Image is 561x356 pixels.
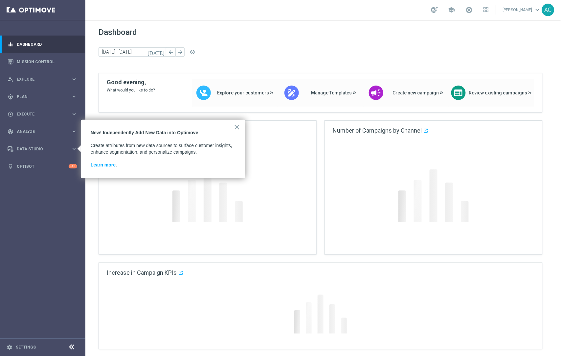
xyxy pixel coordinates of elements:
[8,76,13,82] i: person_search
[17,36,77,53] a: Dashboard
[8,41,13,47] i: equalizer
[116,162,117,167] span: .
[71,146,77,152] i: keyboard_arrow_right
[69,164,77,168] div: +10
[17,77,71,81] span: Explore
[502,5,542,15] a: [PERSON_NAME]
[17,158,69,175] a: Optibot
[17,147,71,151] span: Data Studio
[8,111,13,117] i: play_circle_outline
[8,129,13,135] i: track_changes
[17,130,71,134] span: Analyze
[91,162,116,167] a: Learn more
[71,76,77,82] i: keyboard_arrow_right
[542,4,554,16] div: AC
[8,111,71,117] div: Execute
[17,95,71,99] span: Plan
[8,36,77,53] div: Dashboard
[8,164,13,169] i: lightbulb
[91,130,198,135] strong: New! Independently Add New Data into Optimove
[448,6,455,13] span: school
[8,94,71,100] div: Plan
[17,53,77,70] a: Mission Control
[234,122,240,132] button: Close
[16,345,36,349] a: Settings
[8,146,71,152] div: Data Studio
[91,142,235,155] p: Create attributes from new data sources to surface customer insights, enhance segmentation, and p...
[17,112,71,116] span: Execute
[8,53,77,70] div: Mission Control
[71,111,77,117] i: keyboard_arrow_right
[71,128,77,135] i: keyboard_arrow_right
[8,129,71,135] div: Analyze
[8,76,71,82] div: Explore
[8,94,13,100] i: gps_fixed
[71,93,77,100] i: keyboard_arrow_right
[8,158,77,175] div: Optibot
[7,344,12,350] i: settings
[534,6,541,13] span: keyboard_arrow_down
